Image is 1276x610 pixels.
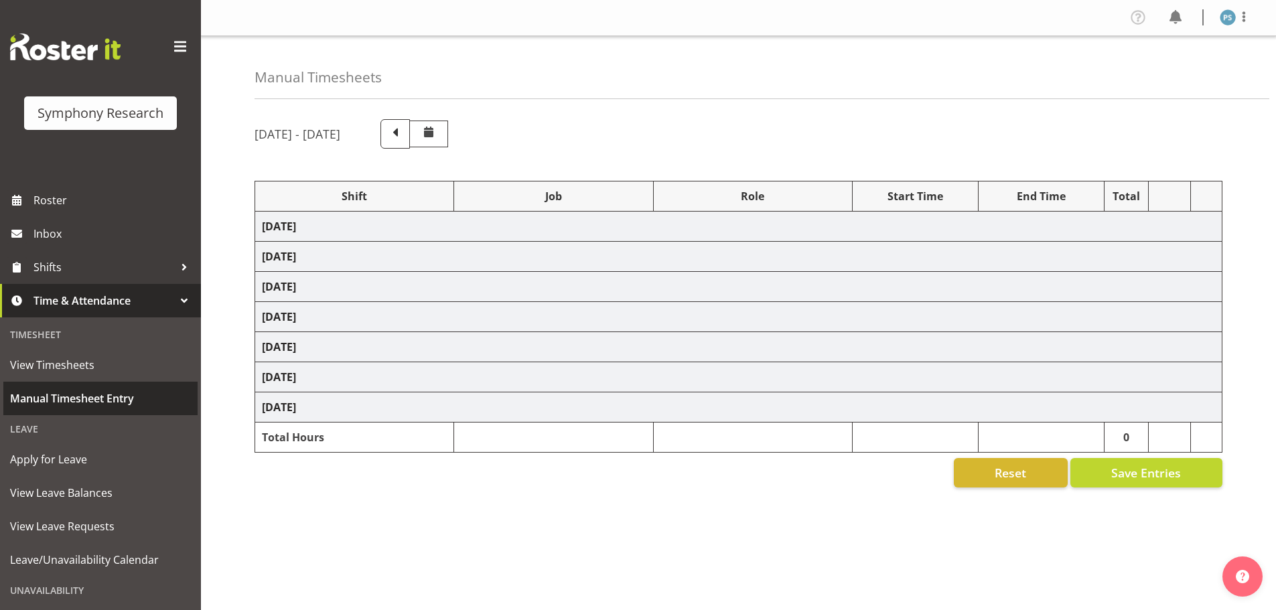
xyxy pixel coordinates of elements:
[3,577,198,604] div: Unavailability
[954,458,1068,487] button: Reset
[255,127,340,141] h5: [DATE] - [DATE]
[660,188,845,204] div: Role
[255,70,382,85] h4: Manual Timesheets
[1111,188,1142,204] div: Total
[1111,464,1181,481] span: Save Entries
[255,392,1222,423] td: [DATE]
[38,103,163,123] div: Symphony Research
[859,188,971,204] div: Start Time
[10,516,191,536] span: View Leave Requests
[1236,570,1249,583] img: help-xxl-2.png
[33,257,174,277] span: Shifts
[255,332,1222,362] td: [DATE]
[10,388,191,408] span: Manual Timesheet Entry
[33,291,174,311] span: Time & Attendance
[255,212,1222,242] td: [DATE]
[255,242,1222,272] td: [DATE]
[3,543,198,577] a: Leave/Unavailability Calendar
[255,272,1222,302] td: [DATE]
[255,423,454,453] td: Total Hours
[255,302,1222,332] td: [DATE]
[3,348,198,382] a: View Timesheets
[10,355,191,375] span: View Timesheets
[10,33,121,60] img: Rosterit website logo
[1220,9,1236,25] img: paul-s-stoneham1982.jpg
[10,483,191,503] span: View Leave Balances
[3,415,198,443] div: Leave
[33,224,194,244] span: Inbox
[461,188,646,204] div: Job
[3,382,198,415] a: Manual Timesheet Entry
[3,443,198,476] a: Apply for Leave
[255,362,1222,392] td: [DATE]
[3,510,198,543] a: View Leave Requests
[33,190,194,210] span: Roster
[985,188,1097,204] div: End Time
[10,449,191,469] span: Apply for Leave
[995,464,1026,481] span: Reset
[1070,458,1222,487] button: Save Entries
[262,188,447,204] div: Shift
[10,550,191,570] span: Leave/Unavailability Calendar
[3,476,198,510] a: View Leave Balances
[3,321,198,348] div: Timesheet
[1104,423,1149,453] td: 0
